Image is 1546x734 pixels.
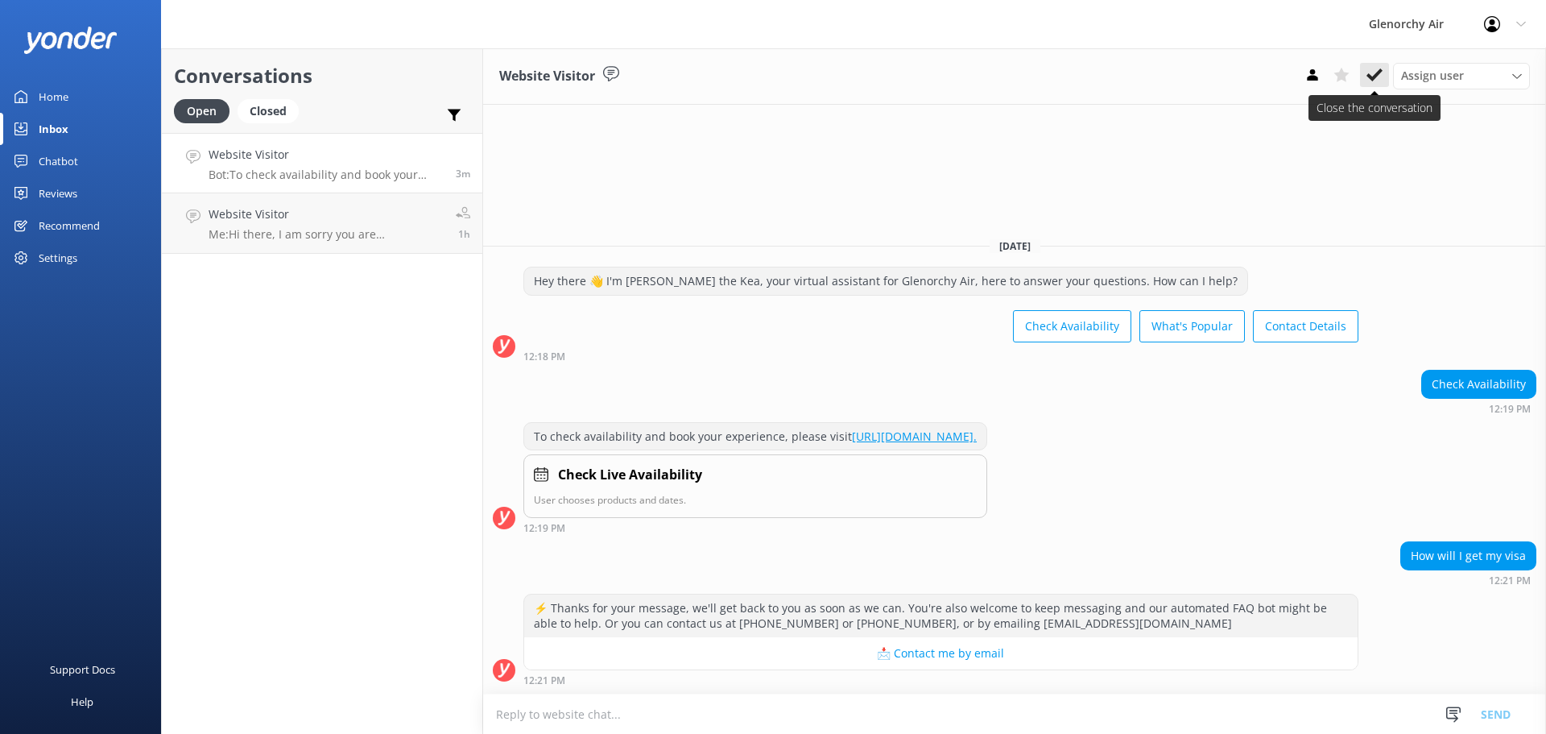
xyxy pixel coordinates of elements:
div: Chatbot [39,145,78,177]
a: Closed [238,102,307,119]
span: 11:13am 17-Aug-2025 (UTC +12:00) Pacific/Auckland [458,227,470,241]
h2: Conversations [174,60,470,91]
div: 12:21pm 17-Aug-2025 (UTC +12:00) Pacific/Auckland [523,674,1358,686]
div: Recommend [39,209,100,242]
div: Inbox [39,113,68,145]
div: 12:18pm 17-Aug-2025 (UTC +12:00) Pacific/Auckland [523,350,1358,362]
div: 12:21pm 17-Aug-2025 (UTC +12:00) Pacific/Auckland [1400,574,1536,586]
div: Assign User [1393,63,1530,89]
strong: 12:19 PM [1489,404,1531,414]
a: Website VisitorBot:To check availability and book your experience, please visit [URL][DOMAIN_NAME... [162,133,482,193]
strong: 12:18 PM [523,352,565,362]
div: Closed [238,99,299,123]
h4: Check Live Availability [558,465,702,486]
div: Check Availability [1422,371,1536,398]
p: User chooses products and dates. [534,492,977,508]
div: Reviews [39,177,77,209]
strong: 12:19 PM [523,524,565,533]
h4: Website Visitor [209,205,444,223]
button: What's Popular [1139,310,1245,342]
span: [DATE] [990,239,1040,253]
a: Website VisitorMe:Hi there, I am sorry you are experiencing problems with our booking system. If ... [162,193,482,254]
div: Help [71,686,93,718]
a: Open [174,102,238,119]
div: How will I get my visa [1401,542,1536,570]
button: Check Availability [1013,310,1131,342]
div: 12:19pm 17-Aug-2025 (UTC +12:00) Pacific/Auckland [523,522,987,533]
div: Open [174,99,229,123]
a: [URL][DOMAIN_NAME]. [852,429,977,444]
p: Me: Hi there, I am sorry you are experiencing problems with our booking system. If you can let me... [209,227,444,242]
div: Settings [39,242,77,274]
span: Assign user [1401,67,1464,85]
span: 12:19pm 17-Aug-2025 (UTC +12:00) Pacific/Auckland [456,167,470,180]
div: ⚡ Thanks for your message, we'll get back to you as soon as we can. You're also welcome to keep m... [524,595,1358,637]
img: yonder-white-logo.png [24,27,117,53]
div: Hey there 👋 I'm [PERSON_NAME] the Kea, your virtual assistant for Glenorchy Air, here to answer y... [524,267,1247,295]
button: Contact Details [1253,310,1358,342]
button: 📩 Contact me by email [524,637,1358,670]
strong: 12:21 PM [1489,576,1531,586]
p: Bot: To check availability and book your experience, please visit [URL][DOMAIN_NAME]. [209,168,444,182]
div: Support Docs [50,653,115,686]
div: 12:19pm 17-Aug-2025 (UTC +12:00) Pacific/Auckland [1421,403,1536,414]
h4: Website Visitor [209,146,444,164]
div: Home [39,81,68,113]
strong: 12:21 PM [523,676,565,686]
div: To check availability and book your experience, please visit [524,423,986,450]
h3: Website Visitor [499,66,595,87]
